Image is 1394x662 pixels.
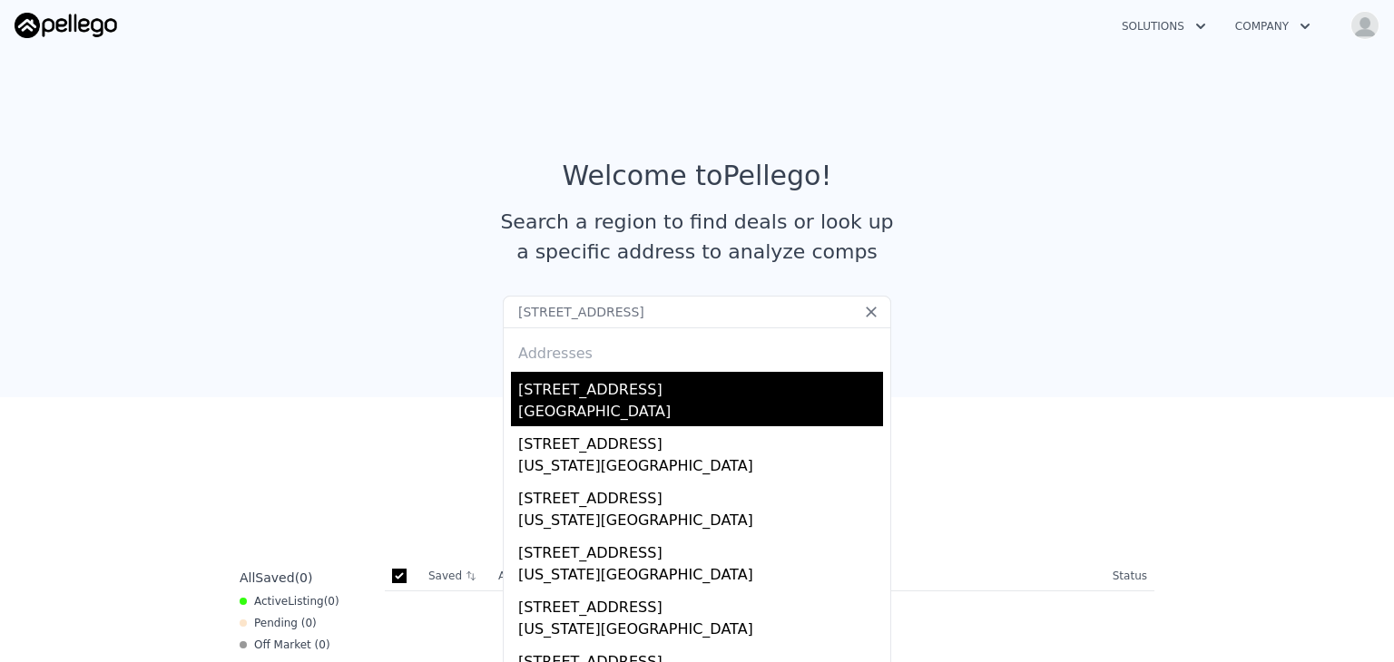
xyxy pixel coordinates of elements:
[518,372,883,401] div: [STREET_ADDRESS]
[518,481,883,510] div: [STREET_ADDRESS]
[511,328,883,372] div: Addresses
[240,638,330,652] div: Off Market ( 0 )
[254,594,339,608] span: Active ( 0 )
[518,401,883,426] div: [GEOGRAPHIC_DATA]
[1107,10,1221,43] button: Solutions
[240,616,317,630] div: Pending ( 0 )
[232,455,1162,488] div: Saved Properties
[518,426,883,455] div: [STREET_ADDRESS]
[491,561,1105,591] th: Address
[1221,10,1325,43] button: Company
[563,160,832,192] div: Welcome to Pellego !
[518,589,883,618] div: [STREET_ADDRESS]
[288,595,324,608] span: Listing
[494,207,900,267] div: Search a region to find deals or look up a specific address to analyze comps
[1350,11,1379,40] img: avatar
[421,561,491,590] th: Saved
[518,564,883,589] div: [US_STATE][GEOGRAPHIC_DATA]
[503,296,891,328] input: Search an address or region...
[518,455,883,481] div: [US_STATE][GEOGRAPHIC_DATA]
[15,13,117,38] img: Pellego
[232,502,1162,532] div: Save properties to see them here
[518,510,883,535] div: [US_STATE][GEOGRAPHIC_DATA]
[255,570,294,585] span: Saved
[1105,561,1154,591] th: Status
[240,569,312,587] div: All ( 0 )
[518,535,883,564] div: [STREET_ADDRESS]
[518,618,883,644] div: [US_STATE][GEOGRAPHIC_DATA]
